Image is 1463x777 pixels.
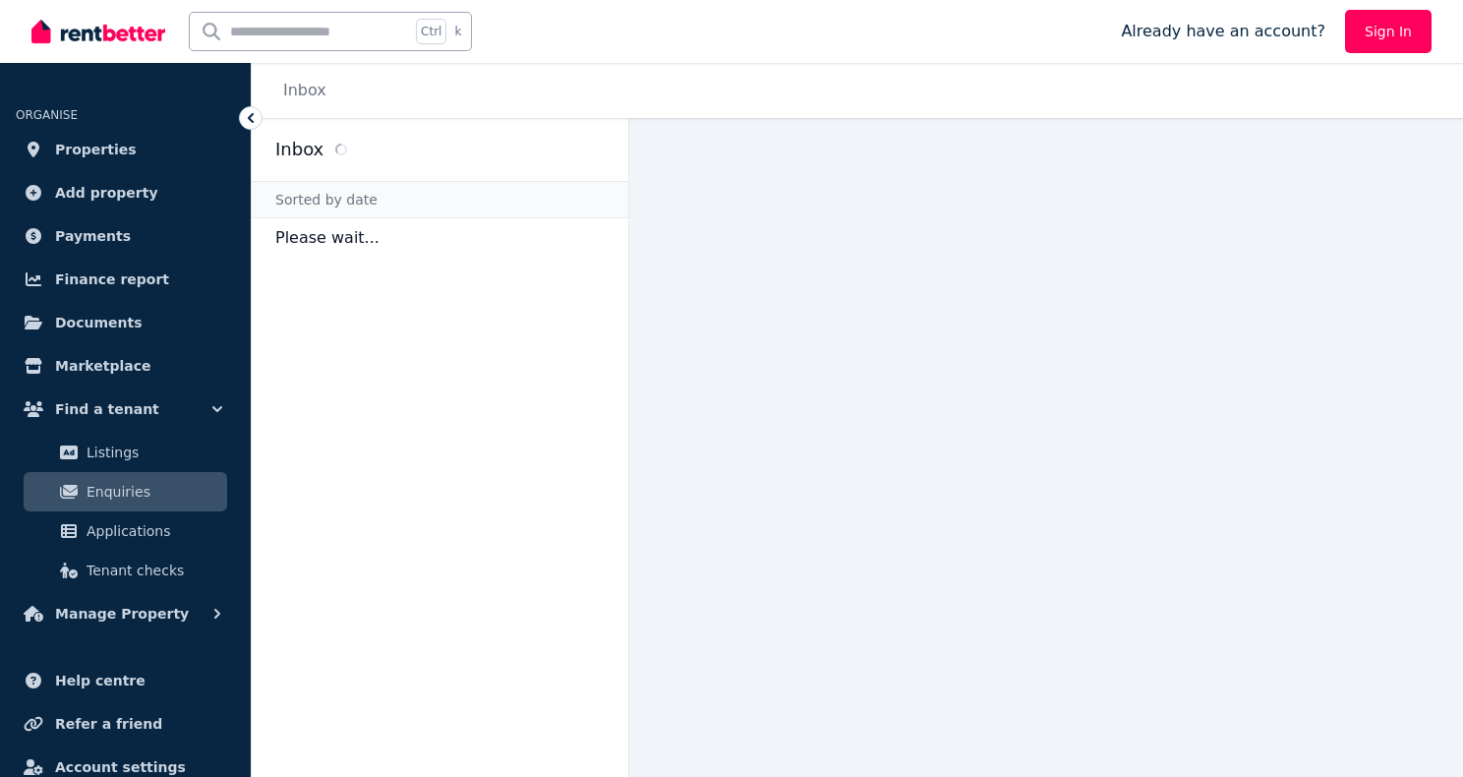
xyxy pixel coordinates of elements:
a: Listings [24,433,227,472]
span: Ctrl [416,19,446,44]
span: Listings [87,441,219,464]
span: Tenant checks [87,559,219,582]
span: Add property [55,181,158,205]
span: Already have an account? [1121,20,1325,43]
span: Help centre [55,669,146,692]
a: Refer a friend [16,704,235,744]
a: Finance report [16,260,235,299]
span: Refer a friend [55,712,162,736]
button: Find a tenant [16,389,235,429]
a: Enquiries [24,472,227,511]
a: Marketplace [16,346,235,386]
a: Documents [16,303,235,342]
span: Applications [87,519,219,543]
span: Marketplace [55,354,150,378]
nav: Breadcrumb [252,63,350,118]
a: Tenant checks [24,551,227,590]
a: Sign In [1345,10,1432,53]
p: Please wait... [252,218,628,258]
a: Payments [16,216,235,256]
h2: Inbox [275,136,323,163]
span: Finance report [55,268,169,291]
span: Payments [55,224,131,248]
button: Manage Property [16,594,235,633]
span: Properties [55,138,137,161]
div: Sorted by date [252,181,628,218]
span: Enquiries [87,480,219,504]
img: RentBetter [31,17,165,46]
a: Applications [24,511,227,551]
span: Documents [55,311,143,334]
span: Find a tenant [55,397,159,421]
a: Inbox [283,81,326,99]
a: Add property [16,173,235,212]
span: k [454,24,461,39]
a: Properties [16,130,235,169]
span: Manage Property [55,602,189,626]
span: ORGANISE [16,108,78,122]
a: Help centre [16,661,235,700]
